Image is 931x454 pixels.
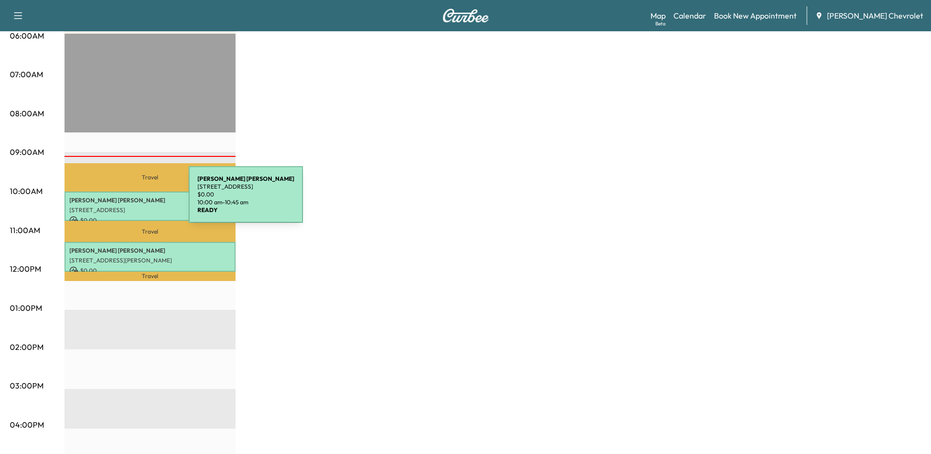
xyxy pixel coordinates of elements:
p: 02:00PM [10,341,43,353]
div: Beta [655,20,666,27]
p: [PERSON_NAME] [PERSON_NAME] [69,247,231,255]
span: [PERSON_NAME] Chevrolet [827,10,923,22]
a: MapBeta [650,10,666,22]
a: Calendar [673,10,706,22]
b: READY [197,206,217,214]
p: $ 0.00 [69,266,231,275]
p: $ 0.00 [69,216,231,225]
p: 10:00AM [10,185,43,197]
p: Travel [65,163,236,192]
p: 08:00AM [10,108,44,119]
p: Travel [65,272,236,281]
p: [STREET_ADDRESS][PERSON_NAME] [69,257,231,264]
p: 10:00 am - 10:45 am [197,198,294,206]
p: $ 0.00 [197,191,294,198]
p: Travel [65,221,236,242]
p: 03:00PM [10,380,43,391]
img: Curbee Logo [442,9,489,22]
p: [STREET_ADDRESS] [69,206,231,214]
p: [PERSON_NAME] [PERSON_NAME] [69,196,231,204]
p: 04:00PM [10,419,44,431]
b: [PERSON_NAME] [PERSON_NAME] [197,175,294,182]
p: [STREET_ADDRESS] [197,183,294,191]
p: 07:00AM [10,68,43,80]
p: 01:00PM [10,302,42,314]
p: 12:00PM [10,263,41,275]
p: 11:00AM [10,224,40,236]
p: 06:00AM [10,30,44,42]
a: Book New Appointment [714,10,797,22]
p: 09:00AM [10,146,44,158]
